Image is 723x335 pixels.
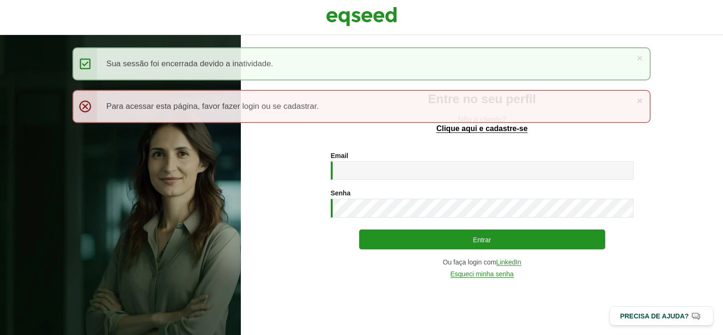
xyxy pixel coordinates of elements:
[331,190,351,196] label: Senha
[637,53,643,63] a: ×
[331,152,348,159] label: Email
[331,259,634,266] div: Ou faça login com
[72,90,651,123] div: Para acessar esta página, favor fazer login ou se cadastrar.
[72,47,651,80] div: Sua sessão foi encerrada devido a inatividade.
[637,96,643,106] a: ×
[359,229,605,249] button: Entrar
[496,259,521,266] a: LinkedIn
[450,271,514,278] a: Esqueci minha senha
[326,5,397,28] img: EqSeed Logo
